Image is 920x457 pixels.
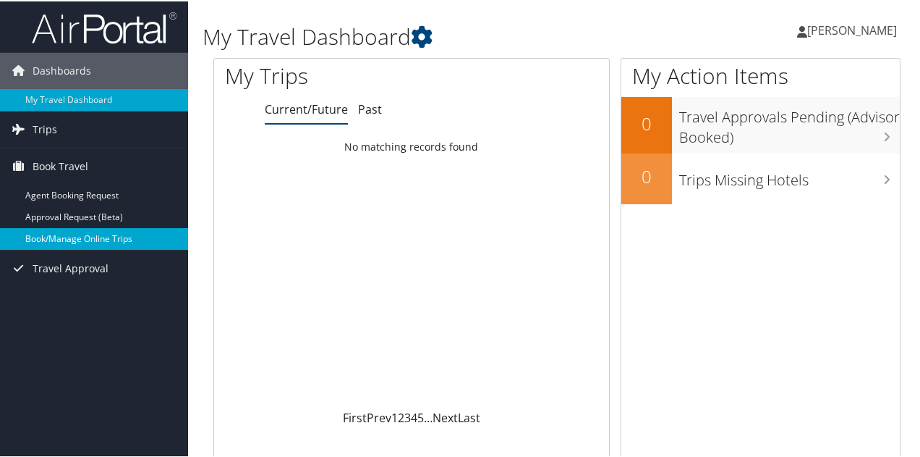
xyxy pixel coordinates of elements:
a: Next [433,408,458,424]
a: Past [358,100,382,116]
a: 0Trips Missing Hotels [621,152,900,203]
a: 3 [404,408,411,424]
a: 4 [411,408,417,424]
span: Dashboards [33,51,91,88]
a: 1 [391,408,398,424]
h1: My Action Items [621,59,900,90]
a: Current/Future [265,100,348,116]
td: No matching records found [214,133,609,159]
a: 5 [417,408,424,424]
a: [PERSON_NAME] [797,7,911,51]
span: … [424,408,433,424]
span: Trips [33,110,57,146]
a: First [343,408,367,424]
span: Travel Approval [33,249,108,285]
a: 0Travel Approvals Pending (Advisor Booked) [621,96,900,151]
img: airportal-logo.png [32,9,176,43]
h1: My Trips [225,59,433,90]
h2: 0 [621,163,672,188]
h3: Travel Approvals Pending (Advisor Booked) [679,98,900,146]
a: 2 [398,408,404,424]
h2: 0 [621,110,672,135]
span: [PERSON_NAME] [807,21,897,37]
span: Book Travel [33,147,88,183]
h1: My Travel Dashboard [203,20,675,51]
a: Last [458,408,480,424]
a: Prev [367,408,391,424]
h3: Trips Missing Hotels [679,162,900,189]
